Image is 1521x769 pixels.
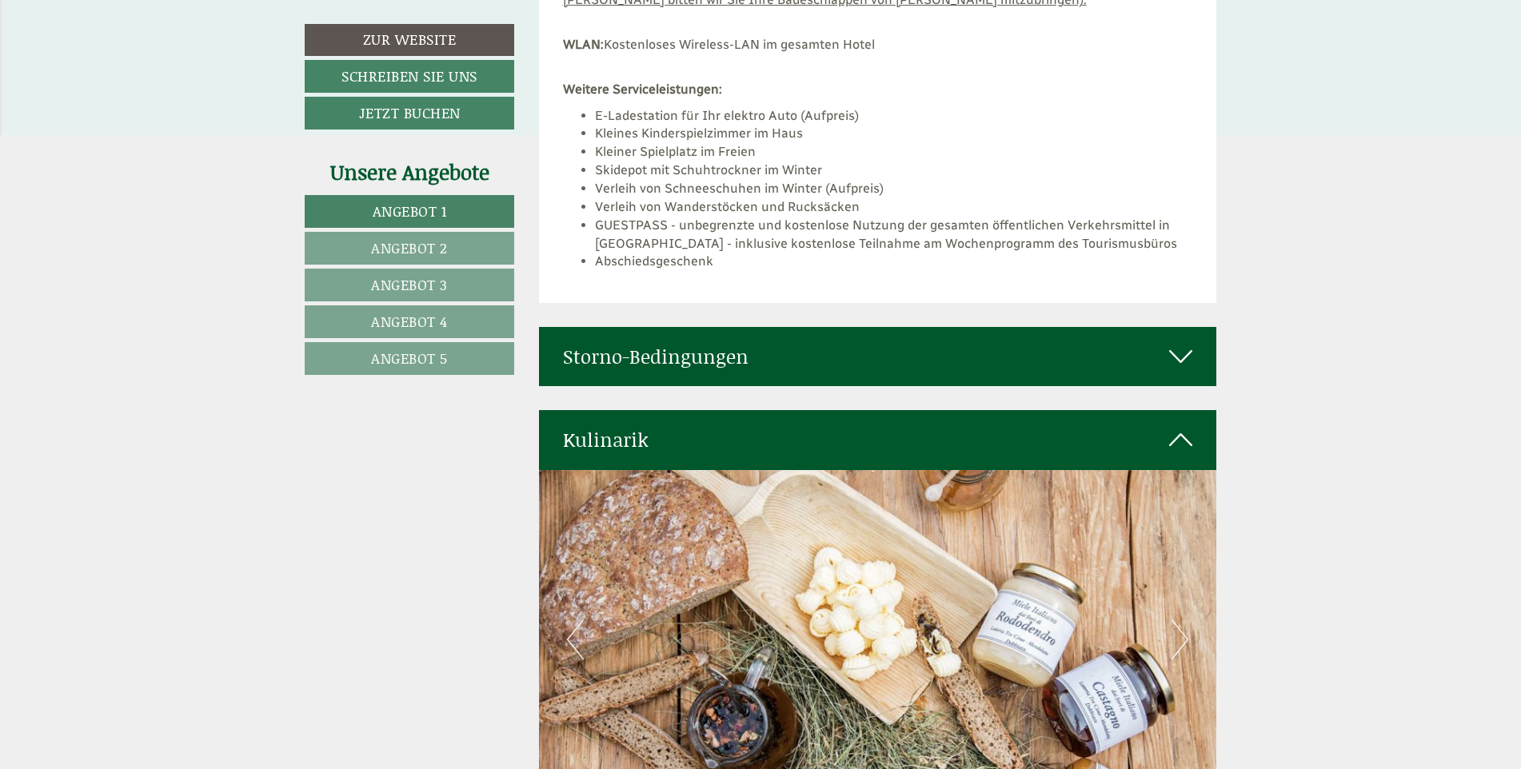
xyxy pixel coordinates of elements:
span: Angebot 1 [373,201,447,221]
p: Kostenloses Wireless-LAN im gesamten Hotel [563,36,1193,73]
li: Verleih von Schneeschuhen im Winter (Aufpreis) [595,180,1193,198]
strong: WLAN: [563,37,604,52]
li: GUESTPASS - unbegrenzte und kostenlose Nutzung der gesamten öffentlichen Verkehrsmittel in [GEOGR... [595,217,1193,253]
button: Previous [567,620,584,659]
span: Angebot 4 [371,311,448,332]
span: Angebot 3 [371,274,448,295]
li: Verleih von Wanderstöcken und Rucksäcken [595,198,1193,217]
li: E-Ladestation für Ihr elektro Auto (Aufpreis) [595,107,1193,126]
a: Jetzt buchen [305,97,514,129]
a: Zur Website [305,24,514,56]
div: Storno-Bedingungen [539,327,1217,386]
div: Unsere Angebote [305,157,514,187]
div: Kulinarik [539,410,1217,469]
li: Kleiner Spielplatz im Freien [595,143,1193,161]
span: Angebot 2 [371,237,448,258]
li: Abschiedsgeschenk [595,253,1193,271]
li: Kleines Kinderspielzimmer im Haus [595,125,1193,143]
strong: Weitere Serviceleistungen: [563,82,722,97]
span: Angebot 5 [371,348,448,369]
a: Schreiben Sie uns [305,60,514,93]
li: Skidepot mit Schuhtrockner im Winter [595,161,1193,180]
button: Next [1172,620,1188,659]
